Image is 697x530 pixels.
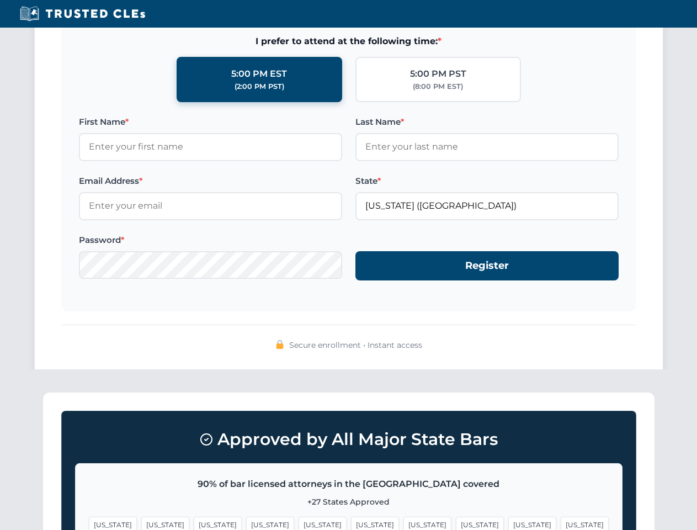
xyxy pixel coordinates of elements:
[355,133,619,161] input: Enter your last name
[275,340,284,349] img: 🔒
[79,234,342,247] label: Password
[355,115,619,129] label: Last Name
[89,496,609,508] p: +27 States Approved
[410,67,466,81] div: 5:00 PM PST
[79,34,619,49] span: I prefer to attend at the following time:
[75,425,622,454] h3: Approved by All Major State Bars
[355,192,619,220] input: Florida (FL)
[355,174,619,188] label: State
[17,6,148,22] img: Trusted CLEs
[89,477,609,491] p: 90% of bar licensed attorneys in the [GEOGRAPHIC_DATA] covered
[235,81,284,92] div: (2:00 PM PST)
[355,251,619,280] button: Register
[79,174,342,188] label: Email Address
[79,192,342,220] input: Enter your email
[413,81,463,92] div: (8:00 PM EST)
[289,339,422,351] span: Secure enrollment • Instant access
[79,133,342,161] input: Enter your first name
[231,67,287,81] div: 5:00 PM EST
[79,115,342,129] label: First Name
